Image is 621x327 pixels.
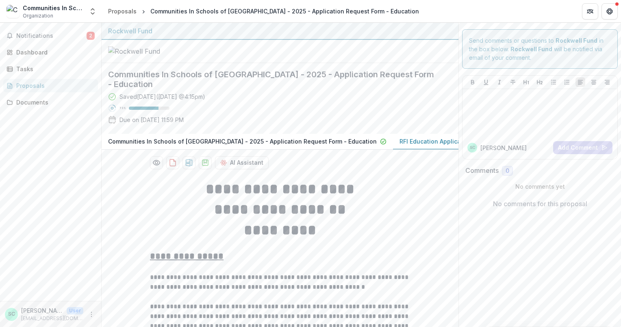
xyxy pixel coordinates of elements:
[119,105,126,111] p: 73 %
[16,33,87,39] span: Notifications
[87,310,96,319] button: More
[465,182,614,191] p: No comments yet
[481,77,491,87] button: Underline
[87,32,95,40] span: 2
[506,168,509,174] span: 0
[470,146,475,150] div: Sarah Conlon
[521,77,531,87] button: Heading 1
[119,116,184,124] p: Due on [DATE] 11:59 PM
[589,77,599,87] button: Align Center
[582,3,598,20] button: Partners
[105,5,422,17] nav: breadcrumb
[575,77,585,87] button: Align Left
[16,98,91,107] div: Documents
[150,156,163,169] button: Preview 2dc8c1af-987f-4746-acd3-0206a14dae1a-1.pdf
[16,65,91,73] div: Tasks
[495,77,504,87] button: Italicize
[21,306,63,315] p: [PERSON_NAME]
[562,77,572,87] button: Ordered List
[16,81,91,90] div: Proposals
[3,96,98,109] a: Documents
[16,48,91,57] div: Dashboard
[400,137,472,146] p: RFI Education Application
[150,7,419,15] div: Communities In Schools of [GEOGRAPHIC_DATA] - 2025 - Application Request Form - Education
[553,141,612,154] button: Add Comment
[21,315,83,322] p: [EMAIL_ADDRESS][DOMAIN_NAME]
[549,77,558,87] button: Bullet List
[462,29,618,69] div: Send comments or questions to in the box below. will be notified via email of your comment.
[108,7,137,15] div: Proposals
[3,46,98,59] a: Dashboard
[465,167,499,174] h2: Comments
[105,5,140,17] a: Proposals
[108,46,189,56] img: Rockwell Fund
[108,70,439,89] h2: Communities In Schools of [GEOGRAPHIC_DATA] - 2025 - Application Request Form - Education
[493,199,587,209] p: No comments for this proposal
[510,46,552,52] strong: Rockwell Fund
[602,77,612,87] button: Align Right
[556,37,597,44] strong: Rockwell Fund
[480,144,527,152] p: [PERSON_NAME]
[119,92,205,101] div: Saved [DATE] ( [DATE] @ 4:15pm )
[8,312,15,317] div: Sarah Conlon
[535,77,545,87] button: Heading 2
[199,156,212,169] button: download-proposal
[108,26,452,36] div: Rockwell Fund
[3,29,98,42] button: Notifications2
[508,77,518,87] button: Strike
[67,307,83,314] p: User
[3,62,98,76] a: Tasks
[3,79,98,92] a: Proposals
[215,156,269,169] button: AI Assistant
[468,77,478,87] button: Bold
[23,4,84,12] div: Communities In Schools of [GEOGRAPHIC_DATA]
[7,5,20,18] img: Communities In Schools of Houston
[108,137,377,146] p: Communities In Schools of [GEOGRAPHIC_DATA] - 2025 - Application Request Form - Education
[166,156,179,169] button: download-proposal
[23,12,53,20] span: Organization
[601,3,618,20] button: Get Help
[182,156,195,169] button: download-proposal
[87,3,98,20] button: Open entity switcher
